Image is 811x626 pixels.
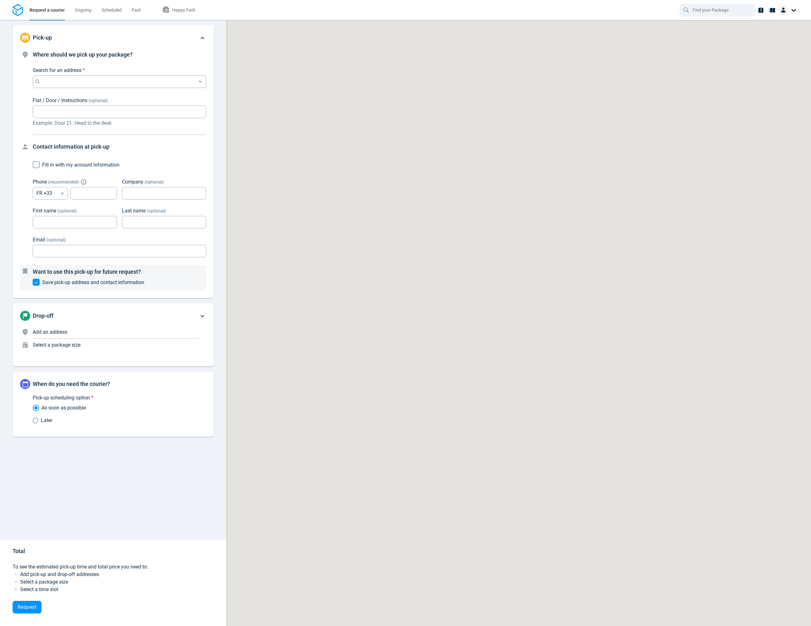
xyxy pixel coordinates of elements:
span: Flat / Door / Instructions [33,97,87,103]
span: Last name [122,208,146,214]
span: Add an address [33,329,67,335]
span: Want to use this pick-up for future request? [33,268,141,275]
span: When do you need the courier? [33,381,110,387]
span: Request [18,605,36,610]
button: Open [196,78,204,86]
span: Add pick-up and drop-off addresses [20,571,99,577]
img: Logo [13,4,23,16]
div: Pick-up [13,25,214,50]
div: Drop-offAdd an addressSelect a package size [13,303,214,366]
span: Select a package size [20,579,68,585]
span: (optional) [58,208,77,213]
span: Company [122,179,143,185]
span: Scheduled [102,8,122,13]
span: Save pick-up address and contact information [42,279,144,285]
span: (optional) [147,208,166,213]
span: Total [13,548,25,554]
span: As soon as possible [41,404,86,412]
span: Select a package size [33,342,80,348]
img: Client [778,5,788,15]
button: Explain "Recommended" [82,180,86,184]
p: Example: Door 21. Head to the desk [33,119,206,127]
span: Pick-up scheduling option [33,395,90,401]
span: Where should we pick up your package? [33,51,133,58]
span: Drop-off [33,312,53,319]
span: Pick-up [33,34,52,41]
button: Request [13,601,41,613]
span: (optional) [89,98,108,103]
span: (optional) [47,237,66,242]
span: (optional) [145,179,164,184]
span: Select a time slot [20,586,58,592]
span: First name [33,208,56,214]
span: Ongoing [75,8,91,13]
span: Fill in with my account information [42,162,119,168]
h4: Contact information at pick-up [33,142,206,151]
span: Request a courier [30,8,65,13]
span: Past [132,8,141,13]
span: To see the estimated pick-up time and total price you need to: [13,564,148,570]
span: Email [33,237,45,243]
div: Pick-up [13,50,214,298]
span: Happy Path [172,8,196,13]
span: Search for an address [33,67,81,73]
span: Later [41,417,52,424]
span: ( recommended ) [48,179,79,184]
span: Phone [33,179,47,185]
input: Find your Package [692,4,743,16]
div: FR +33 [33,187,68,200]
